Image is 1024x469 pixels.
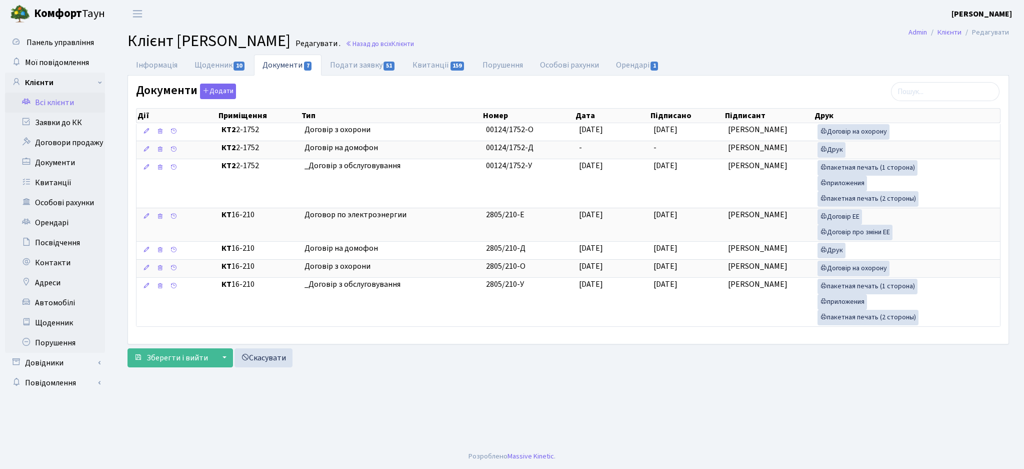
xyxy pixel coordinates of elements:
b: КТ [221,279,231,290]
th: Приміщення [217,109,301,123]
a: Щоденник [5,313,105,333]
button: Переключити навігацію [125,6,150,22]
li: Редагувати [961,27,1009,38]
a: Панель управління [5,33,105,53]
small: Редагувати . [293,39,340,49]
label: Документи [136,84,236,99]
span: [DATE] [653,209,677,220]
span: [PERSON_NAME] [728,160,787,171]
span: - [653,142,656,153]
span: 2-1752 [221,124,297,136]
span: [DATE] [653,261,677,272]
a: пакетная печать (1 сторона) [817,160,917,176]
span: [DATE] [579,279,603,290]
span: 00124/1752-Д [486,142,533,153]
a: Подати заявку [321,55,404,76]
a: Мої повідомлення [5,53,105,73]
button: Документи [200,84,236,99]
span: 10 [233,62,244,71]
span: 00124/1752-О [486,124,533,135]
a: Договір на охорону [817,124,889,140]
button: Зберегти і вийти [127,348,214,367]
a: Документи [254,55,321,76]
span: [PERSON_NAME] [728,209,787,220]
span: [PERSON_NAME] [728,261,787,272]
a: Друк [817,142,845,158]
span: Договір на домофон [304,243,478,254]
th: Тип [300,109,482,123]
span: [DATE] [579,243,603,254]
a: Орендарі [607,55,668,76]
span: 2805/210-Д [486,243,525,254]
span: 2805/210-Е [486,209,524,220]
b: КТ [221,243,231,254]
img: logo.png [10,4,30,24]
span: [PERSON_NAME] [728,142,787,153]
a: Повідомлення [5,373,105,393]
a: приложения [817,294,867,310]
span: Зберегти і вийти [146,352,208,363]
span: 16-210 [221,243,297,254]
span: [DATE] [653,124,677,135]
nav: breadcrumb [893,22,1024,43]
a: пакетная печать (2 стороны) [817,310,918,325]
a: Квитанції [404,55,473,76]
th: Дата [574,109,649,123]
span: 2-1752 [221,160,297,172]
input: Пошук... [891,82,999,101]
span: Клієнти [391,39,414,49]
div: Розроблено . [468,451,555,462]
span: 00124/1752-У [486,160,532,171]
b: КТ [221,261,231,272]
b: КТ2 [221,124,236,135]
span: Договір з охорони [304,261,478,272]
a: Договір ЕЕ [817,209,862,225]
span: 7 [304,62,312,71]
th: Підписант [724,109,813,123]
a: Друк [817,243,845,258]
a: Заявки до КК [5,113,105,133]
b: [PERSON_NAME] [951,9,1012,20]
a: Документи [5,153,105,173]
a: Орендарі [5,213,105,233]
span: Панель управління [26,37,94,48]
span: [DATE] [653,160,677,171]
span: [DATE] [579,124,603,135]
a: Автомобілі [5,293,105,313]
a: Квитанції [5,173,105,193]
a: Інформація [127,55,186,76]
a: приложения [817,176,867,191]
span: [DATE] [653,279,677,290]
span: [PERSON_NAME] [728,279,787,290]
span: 2-1752 [221,142,297,154]
a: Контакти [5,253,105,273]
b: КТ [221,209,231,220]
a: [PERSON_NAME] [951,8,1012,20]
span: Мої повідомлення [25,57,89,68]
a: Довідники [5,353,105,373]
span: Клієнт [PERSON_NAME] [127,30,290,53]
span: Таун [34,6,105,23]
span: 159 [450,62,464,71]
b: КТ2 [221,160,236,171]
b: КТ2 [221,142,236,153]
th: Номер [482,109,574,123]
th: Друк [813,109,999,123]
a: Назад до всіхКлієнти [345,39,414,49]
span: Договор по электроэнергии [304,209,478,221]
a: Всі клієнти [5,93,105,113]
span: [DATE] [579,160,603,171]
a: пакетная печать (1 сторона) [817,279,917,294]
span: [PERSON_NAME] [728,243,787,254]
span: 16-210 [221,279,297,290]
a: Порушення [5,333,105,353]
a: Особові рахунки [5,193,105,213]
a: Скасувати [234,348,292,367]
a: Адреси [5,273,105,293]
a: Особові рахунки [531,55,607,76]
span: [DATE] [579,261,603,272]
th: Підписано [649,109,724,123]
span: 16-210 [221,261,297,272]
span: 2805/210-У [486,279,524,290]
a: пакетная печать (2 стороны) [817,191,918,207]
